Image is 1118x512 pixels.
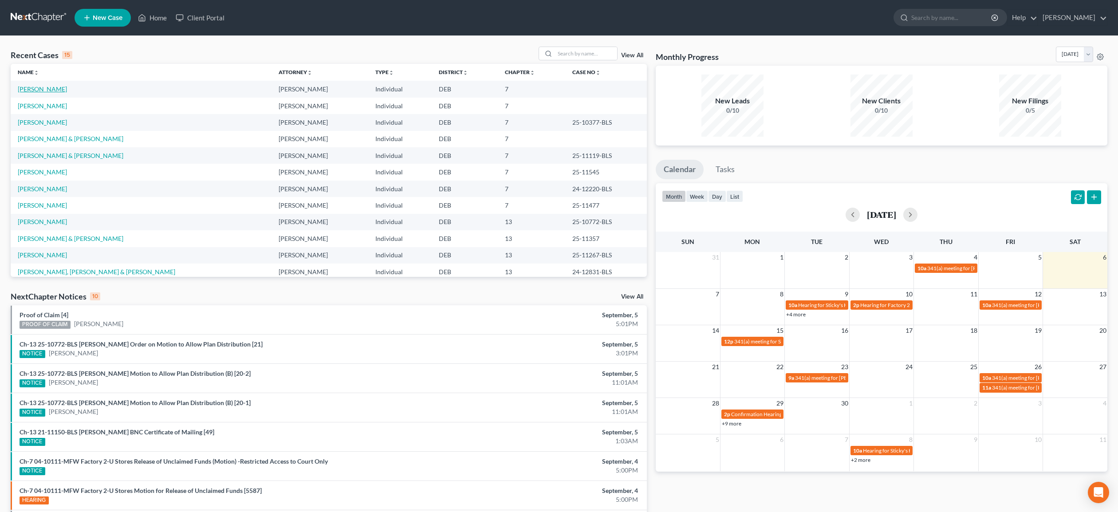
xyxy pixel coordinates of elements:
td: 7 [498,131,565,147]
span: 29 [776,398,784,409]
td: 13 [498,214,565,230]
a: [PERSON_NAME] & [PERSON_NAME] [18,235,123,242]
a: Ch-13 25-10772-BLS [PERSON_NAME] Motion to Allow Plan Distribution (B) [20-1] [20,399,251,406]
td: DEB [432,197,498,213]
input: Search by name... [555,47,617,60]
span: 4 [973,252,978,263]
td: Individual [368,264,432,280]
span: 3 [908,252,913,263]
td: 24-12831-BLS [565,264,647,280]
a: Case Nounfold_more [572,69,601,75]
button: day [708,190,726,202]
td: DEB [432,81,498,97]
td: 7 [498,164,565,180]
td: DEB [432,131,498,147]
a: View All [621,52,643,59]
td: DEB [432,214,498,230]
div: September, 4 [437,457,638,466]
div: September, 5 [437,369,638,378]
span: 3 [1037,398,1043,409]
td: 13 [498,230,565,247]
span: 2 [973,398,978,409]
div: 1:03AM [437,437,638,445]
span: 5 [715,434,720,445]
input: Search by name... [911,9,992,26]
button: month [662,190,686,202]
span: 1 [908,398,913,409]
a: +4 more [786,311,806,318]
div: NOTICE [20,467,45,475]
span: Fri [1006,238,1015,245]
a: [PERSON_NAME] [18,102,67,110]
span: 2p [724,411,730,417]
span: 1 [779,252,784,263]
td: [PERSON_NAME] [272,214,368,230]
td: 7 [498,98,565,114]
a: [PERSON_NAME] [1038,10,1107,26]
span: 341(a) meeting for Sticky's Holdings LLC [734,338,827,345]
td: Individual [368,98,432,114]
div: 0/10 [701,106,764,115]
span: 4 [1102,398,1107,409]
td: [PERSON_NAME] [272,181,368,197]
a: Ch-13 21-11150-BLS [PERSON_NAME] BNC Certificate of Mailing [49] [20,428,214,436]
div: September, 5 [437,311,638,319]
td: DEB [432,247,498,264]
span: 7 [844,434,849,445]
span: 18 [969,325,978,336]
div: 5:00PM [437,466,638,475]
span: 24 [905,362,913,372]
span: 17 [905,325,913,336]
span: Hearing for Sticky's Holdings LLC [798,302,874,308]
span: Thu [940,238,953,245]
span: 7 [715,289,720,299]
td: [PERSON_NAME] [272,230,368,247]
span: 25 [969,362,978,372]
td: DEB [432,264,498,280]
td: Individual [368,197,432,213]
span: 10 [905,289,913,299]
div: September, 5 [437,428,638,437]
div: 11:01AM [437,407,638,416]
span: Wed [874,238,889,245]
span: Sat [1070,238,1081,245]
a: [PERSON_NAME] [18,251,67,259]
a: Calendar [656,160,704,179]
td: Individual [368,114,432,130]
span: 16 [840,325,849,336]
span: 6 [1102,252,1107,263]
span: 341(a) meeting for [PERSON_NAME] [927,265,1013,272]
td: 13 [498,264,565,280]
a: [PERSON_NAME] [49,378,98,387]
a: Help [1008,10,1037,26]
td: 7 [498,181,565,197]
span: 31 [711,252,720,263]
a: [PERSON_NAME] [18,118,67,126]
span: 19 [1034,325,1043,336]
div: PROOF OF CLAIM [20,321,71,329]
span: 10a [788,302,797,308]
td: [PERSON_NAME] [272,81,368,97]
span: 10 [1034,434,1043,445]
div: 11:01AM [437,378,638,387]
td: 13 [498,247,565,264]
div: 10 [90,292,100,300]
td: Individual [368,147,432,164]
div: NOTICE [20,409,45,417]
td: [PERSON_NAME] [272,147,368,164]
span: 20 [1098,325,1107,336]
a: Nameunfold_more [18,69,39,75]
div: September, 5 [437,398,638,407]
td: DEB [432,114,498,130]
span: 21 [711,362,720,372]
a: [PERSON_NAME] [18,201,67,209]
td: 7 [498,81,565,97]
a: [PERSON_NAME] [74,319,123,328]
button: list [726,190,743,202]
td: 25-10772-BLS [565,214,647,230]
a: Ch-13 25-10772-BLS [PERSON_NAME] Order on Motion to Allow Plan Distribution [21] [20,340,263,348]
div: NOTICE [20,379,45,387]
span: Hearing for Sticky's Holdings LLC [863,447,939,454]
td: 7 [498,197,565,213]
span: 28 [711,398,720,409]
